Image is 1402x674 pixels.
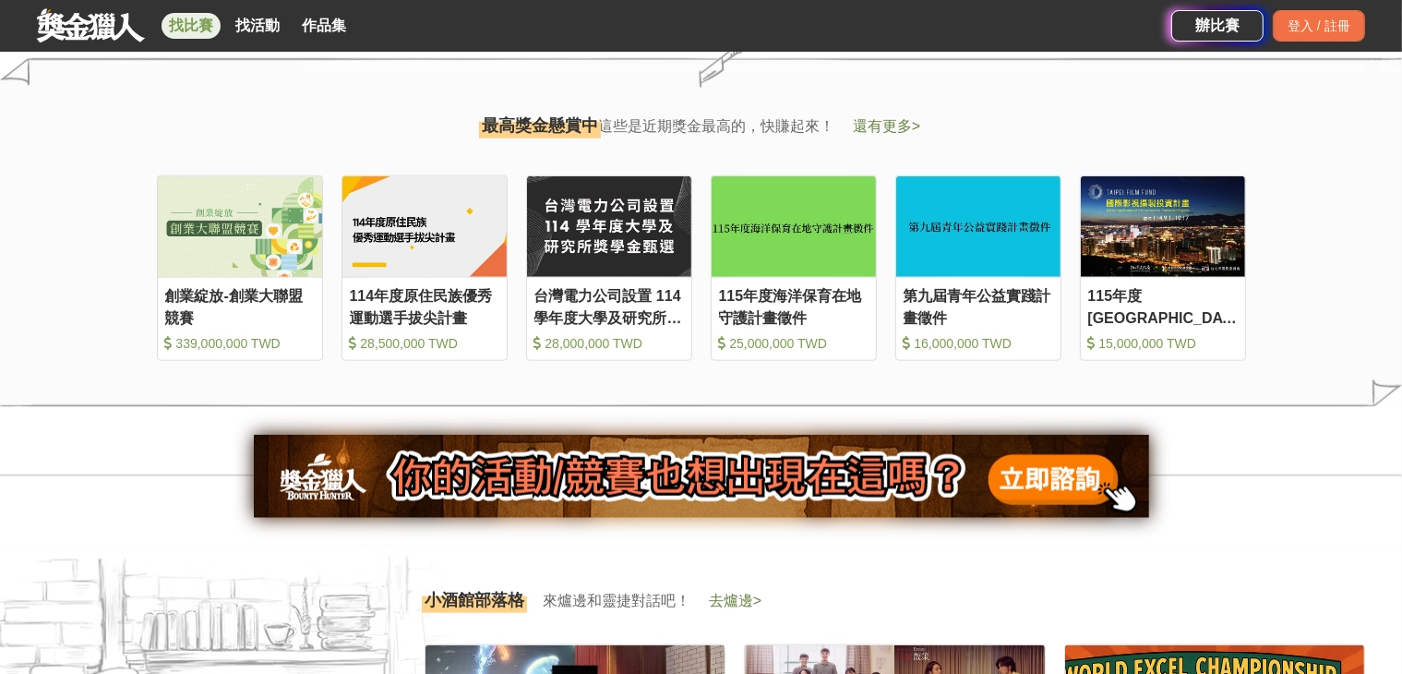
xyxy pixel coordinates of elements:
span: 去爐邊 > [709,593,761,608]
span: 這些是近期獎金最高的，快賺起來！ [598,115,834,138]
img: Cover Image [712,176,876,278]
div: 115年度[GEOGRAPHIC_DATA]「國際影視攝製投資計畫」 [1088,285,1238,327]
a: 還有更多> [853,118,920,134]
div: 28,500,000 TWD [350,334,499,354]
a: Cover Image115年度海洋保育在地守護計畫徵件 25,000,000 TWD [711,175,877,362]
img: Cover Image [342,176,507,278]
a: Cover Image台灣電力公司設置 114 學年度大學及研究所獎學金甄選 28,000,000 TWD [526,175,692,362]
div: 115年度海洋保育在地守護計畫徵件 [719,285,869,327]
div: 28,000,000 TWD [534,334,684,354]
div: 第九屆青年公益實踐計畫徵件 [904,285,1053,327]
a: 去爐邊> [709,593,761,608]
span: 小酒館部落格 [425,588,524,613]
div: 25,000,000 TWD [719,334,869,354]
img: Cover Image [896,176,1060,278]
div: 114年度原住民族優秀運動選手拔尖計畫 [350,285,499,327]
div: 15,000,000 TWD [1088,334,1238,354]
a: Cover Image創業綻放-創業大聯盟競賽 339,000,000 TWD [157,175,323,362]
div: 339,000,000 TWD [165,334,315,354]
a: Cover Image115年度[GEOGRAPHIC_DATA]「國際影視攝製投資計畫」 15,000,000 TWD [1080,175,1246,362]
img: Cover Image [527,176,691,278]
a: 辦比賽 [1171,10,1264,42]
div: 創業綻放-創業大聯盟競賽 [165,285,315,327]
span: 來爐邊和靈捷對話吧！ [543,590,690,612]
div: 登入 / 註冊 [1273,10,1365,42]
img: Cover Image [158,176,322,278]
img: 6ccb31e7-8982-4673-b535-16efbc99d484.png [254,435,1149,518]
a: 作品集 [294,13,353,39]
div: 16,000,000 TWD [904,334,1053,354]
span: 最高獎金懸賞中 [482,114,598,138]
img: Cover Image [1081,176,1245,278]
a: 找活動 [228,13,287,39]
div: 台灣電力公司設置 114 學年度大學及研究所獎學金甄選 [534,285,684,327]
span: 還有更多 > [853,118,920,134]
a: 找比賽 [162,13,221,39]
a: Cover Image114年度原住民族優秀運動選手拔尖計畫 28,500,000 TWD [342,175,508,362]
a: Cover Image第九屆青年公益實踐計畫徵件 16,000,000 TWD [895,175,1061,362]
